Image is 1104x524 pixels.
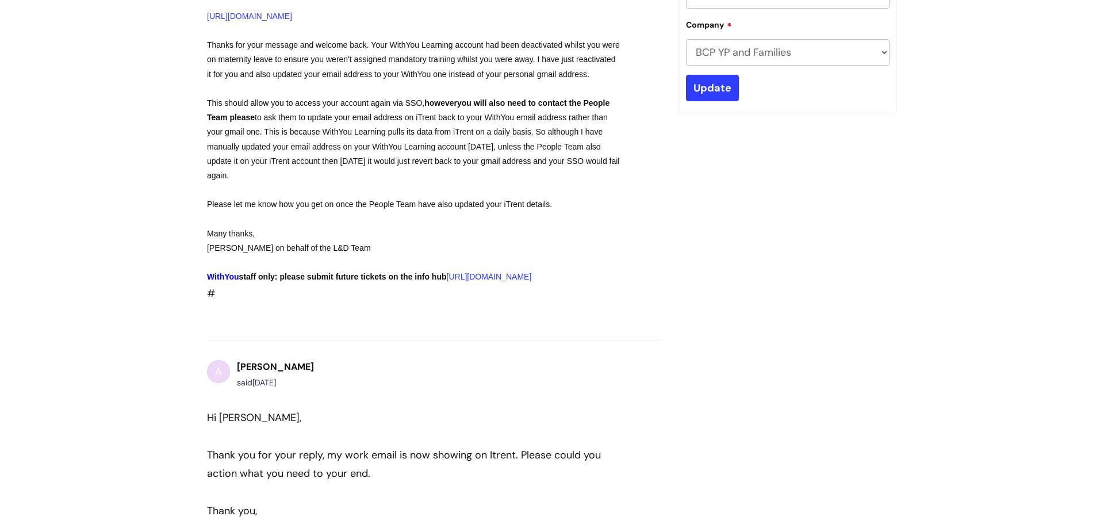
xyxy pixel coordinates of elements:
[207,96,620,183] div: This should allow you to access your account again via SSO, to ask them to update your email addr...
[424,98,457,108] strong: however
[252,377,276,388] span: Mon, 18 Aug, 2025 at 1:37 PM
[237,376,314,390] div: said
[447,272,532,281] a: [URL][DOMAIN_NAME]
[207,446,620,483] div: Thank you for your reply, my work email is now showing on Itrent. Please could you action what yo...
[207,502,620,520] div: Thank you,
[207,272,239,281] span: WithYou
[207,241,620,255] div: [PERSON_NAME] on behalf of the L&D Team
[207,38,620,82] div: Thanks for your message and welcome back. Your WithYou Learning account had been deactivated whil...
[207,12,292,21] a: [URL][DOMAIN_NAME]
[237,361,314,373] b: [PERSON_NAME]
[207,197,620,212] div: Please let me know how you get on once the People Team have also updated your iTrent details.
[207,272,447,281] strong: staff only: please submit future tickets on the info hub
[686,18,732,30] label: Company
[207,360,230,383] div: A
[686,75,739,101] input: Update
[207,227,620,241] div: ​Many thanks,
[207,408,620,520] div: Hi [PERSON_NAME],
